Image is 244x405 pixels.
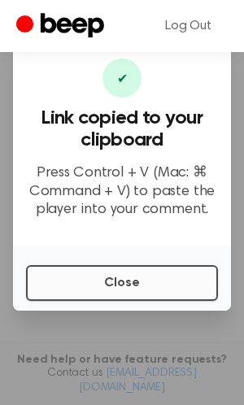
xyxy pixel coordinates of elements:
[16,11,108,42] a: Beep
[149,7,228,46] a: Log Out
[26,265,218,301] button: Close
[26,164,218,220] p: Press Control + V (Mac: ⌘ Command + V) to paste the player into your comment.
[102,59,142,98] div: ✔
[26,107,218,151] h3: Link copied to your clipboard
